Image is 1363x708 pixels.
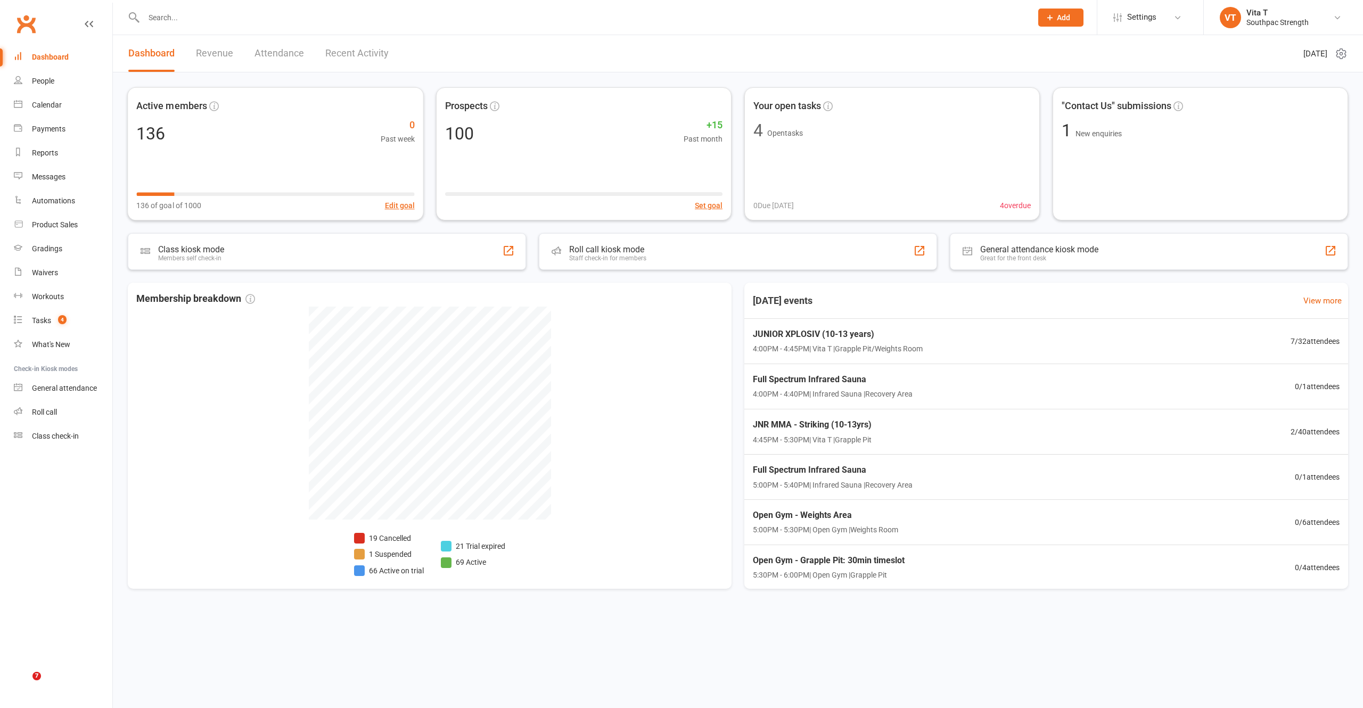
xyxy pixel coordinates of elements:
span: 0 [381,118,415,133]
span: 4 [58,315,67,324]
a: Roll call [14,400,112,424]
span: Past week [381,133,415,145]
span: +15 [684,118,722,133]
a: Tasks 4 [14,309,112,333]
a: Automations [14,189,112,213]
div: Product Sales [32,220,78,229]
div: Roll call [32,408,57,416]
span: Your open tasks [753,98,821,114]
div: Vita T [1246,8,1309,18]
li: 69 Active [441,556,505,568]
span: 4:00PM - 4:45PM | Vita T | Grapple Pit/Weights Room [753,343,923,355]
span: 2 / 40 attendees [1291,426,1340,438]
a: Payments [14,117,112,141]
div: What's New [32,340,70,349]
span: 4 overdue [1000,200,1031,211]
span: 0 Due [DATE] [753,200,794,211]
a: Class kiosk mode [14,424,112,448]
span: 7 / 32 attendees [1291,335,1340,347]
div: Members self check-in [158,254,224,262]
li: 21 Trial expired [441,540,505,552]
div: 4 [753,122,763,139]
a: Clubworx [13,11,39,37]
span: 1 [1062,120,1075,141]
span: Open tasks [767,129,803,137]
a: Product Sales [14,213,112,237]
span: Open Gym - Grapple Pit: 30min timeslot [753,554,905,567]
button: Edit goal [385,200,415,211]
div: Gradings [32,244,62,253]
a: Recent Activity [325,35,389,72]
a: Calendar [14,93,112,117]
a: Attendance [254,35,304,72]
li: 66 Active on trial [354,565,424,577]
div: Waivers [32,268,58,277]
span: 0 / 1 attendees [1295,471,1340,483]
span: Membership breakdown [136,291,255,307]
a: Dashboard [14,45,112,69]
div: Southpac Strength [1246,18,1309,27]
span: Settings [1127,5,1156,29]
li: 1 Suspended [354,548,424,560]
span: 0 / 4 attendees [1295,562,1340,573]
span: New enquiries [1075,129,1122,138]
input: Search... [141,10,1024,25]
div: VT [1220,7,1241,28]
span: Add [1057,13,1070,22]
h3: [DATE] events [744,291,821,310]
div: Messages [32,172,65,181]
button: Add [1038,9,1083,27]
a: General attendance kiosk mode [14,376,112,400]
a: View more [1303,294,1342,307]
span: Past month [684,133,722,145]
span: 4:45PM - 5:30PM | Vita T | Grapple Pit [753,433,872,445]
div: Staff check-in for members [569,254,646,262]
div: Tasks [32,316,51,325]
button: Set goal [695,200,722,211]
span: 0 / 6 attendees [1295,516,1340,528]
span: Full Spectrum Infrared Sauna [753,463,913,477]
div: Great for the front desk [980,254,1098,262]
a: Waivers [14,261,112,285]
span: 0 / 1 attendees [1295,381,1340,392]
span: JUNIOR XPLOSIV (10-13 years) [753,327,923,341]
div: Dashboard [32,53,69,61]
div: Automations [32,196,75,205]
span: 7 [32,672,41,680]
span: 5:00PM - 5:30PM | Open Gym | Weights Room [753,524,898,536]
a: Messages [14,165,112,189]
a: Revenue [196,35,233,72]
li: 19 Cancelled [354,532,424,544]
a: Workouts [14,285,112,309]
div: Reports [32,149,58,157]
div: 100 [445,125,474,142]
span: Full Spectrum Infrared Sauna [753,373,913,386]
div: 136 [136,125,165,142]
div: Roll call kiosk mode [569,244,646,254]
div: Calendar [32,101,62,109]
div: Workouts [32,292,64,301]
span: 4:00PM - 4:40PM | Infrared Sauna | Recovery Area [753,388,913,400]
a: Reports [14,141,112,165]
div: General attendance kiosk mode [980,244,1098,254]
a: What's New [14,333,112,357]
span: JNR MMA - Striking (10-13yrs) [753,418,872,432]
div: Class check-in [32,432,79,440]
span: [DATE] [1303,47,1327,60]
div: Class kiosk mode [158,244,224,254]
span: Prospects [445,98,488,114]
a: People [14,69,112,93]
a: Gradings [14,237,112,261]
span: Open Gym - Weights Area [753,508,898,522]
span: 5:30PM - 6:00PM | Open Gym | Grapple Pit [753,569,905,581]
span: "Contact Us" submissions [1062,98,1171,114]
div: General attendance [32,384,97,392]
span: 5:00PM - 5:40PM | Infrared Sauna | Recovery Area [753,479,913,490]
div: Payments [32,125,65,133]
span: 136 of goal of 1000 [136,200,201,211]
iframe: Intercom live chat [11,672,36,697]
span: Active members [136,98,207,113]
a: Dashboard [128,35,175,72]
div: People [32,77,54,85]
